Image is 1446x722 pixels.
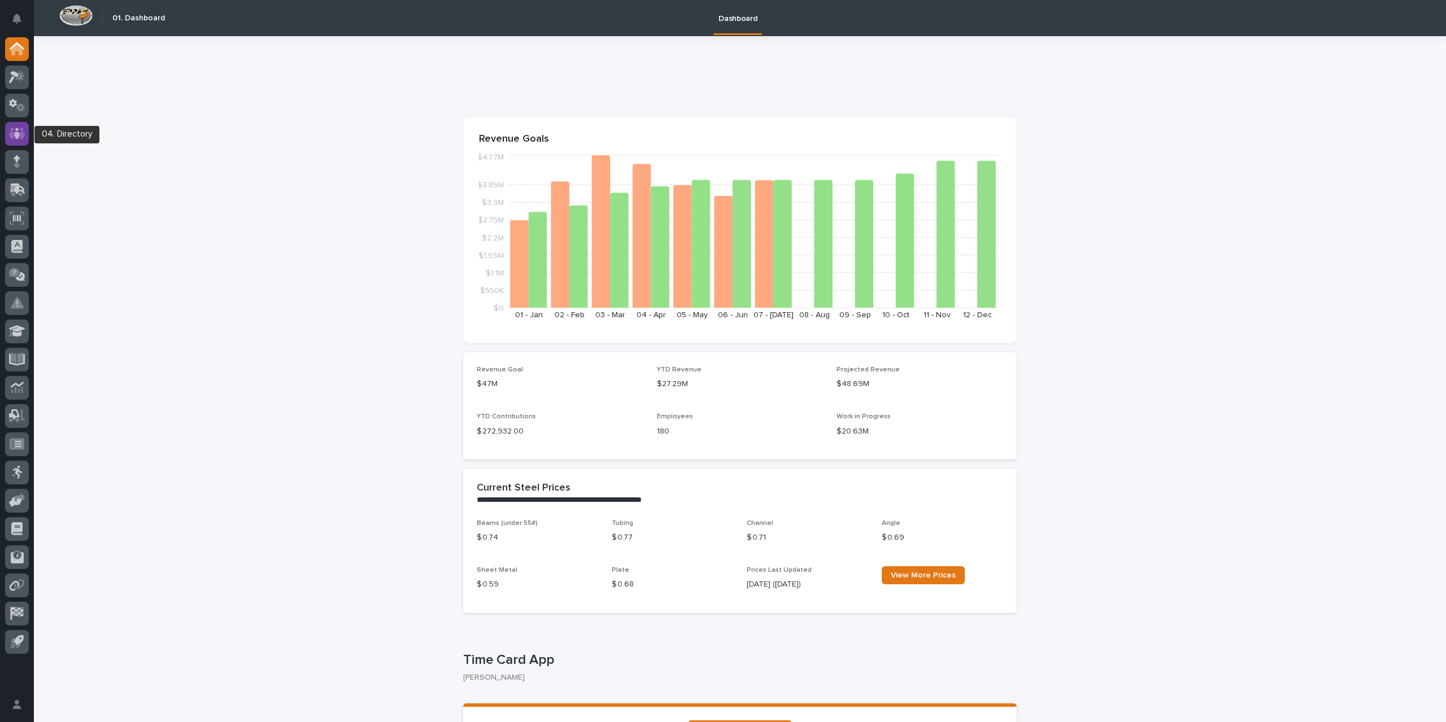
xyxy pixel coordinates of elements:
p: Time Card App [463,652,1012,668]
span: YTD Revenue [657,366,702,373]
p: $ 0.59 [477,579,598,590]
tspan: $1.1M [486,269,504,277]
span: Tubing [612,520,633,527]
p: Revenue Goals [479,133,1001,146]
p: $48.69M [837,378,1003,390]
p: [PERSON_NAME] [463,673,1008,682]
p: $27.29M [657,378,824,390]
span: Plate [612,567,629,574]
tspan: $2.75M [478,216,504,224]
span: YTD Contributions [477,413,536,420]
p: [DATE] ([DATE]) [747,579,868,590]
span: Angle [882,520,900,527]
p: $20.63M [837,426,1003,437]
h2: 01. Dashboard [112,14,165,23]
h2: Current Steel Prices [477,482,570,495]
text: 02 - Feb [555,311,585,319]
text: 10 - Oct [882,311,909,319]
p: $47M [477,378,643,390]
span: Beams (under 55#) [477,520,538,527]
p: $ 0.77 [612,532,733,544]
span: Employees [657,413,693,420]
tspan: $3.85M [477,181,504,189]
text: 03 - Mar [595,311,625,319]
text: 01 - Jan [515,311,543,319]
text: 06 - Jun [718,311,748,319]
text: 07 - [DATE] [754,311,794,319]
span: Sheet Metal [477,567,517,574]
text: 09 - Sep [839,311,871,319]
a: View More Prices [882,566,965,584]
text: 05 - May [677,311,708,319]
tspan: $4.77M [477,154,504,161]
img: Workspace Logo [59,5,93,26]
p: $ 0.71 [747,532,868,544]
tspan: $0 [494,304,504,312]
span: Channel [747,520,773,527]
p: $ 0.68 [612,579,733,590]
span: Prices Last Updated [747,567,812,574]
text: 11 - Nov [924,311,951,319]
p: $ 272,932.00 [477,426,643,437]
p: 180 [657,426,824,437]
span: Work in Progress [837,413,891,420]
div: Notifications [14,14,29,32]
span: Projected Revenue [837,366,900,373]
text: 04 - Apr [637,311,666,319]
text: 08 - Aug [799,311,830,319]
tspan: $550K [480,286,504,294]
text: 12 - Dec [963,311,992,319]
button: Notifications [5,7,29,30]
span: View More Prices [891,571,956,579]
tspan: $3.3M [482,199,504,207]
p: $ 0.69 [882,532,1003,544]
span: Revenue Goal [477,366,523,373]
p: $ 0.74 [477,532,598,544]
tspan: $1.65M [478,251,504,259]
tspan: $2.2M [482,234,504,242]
